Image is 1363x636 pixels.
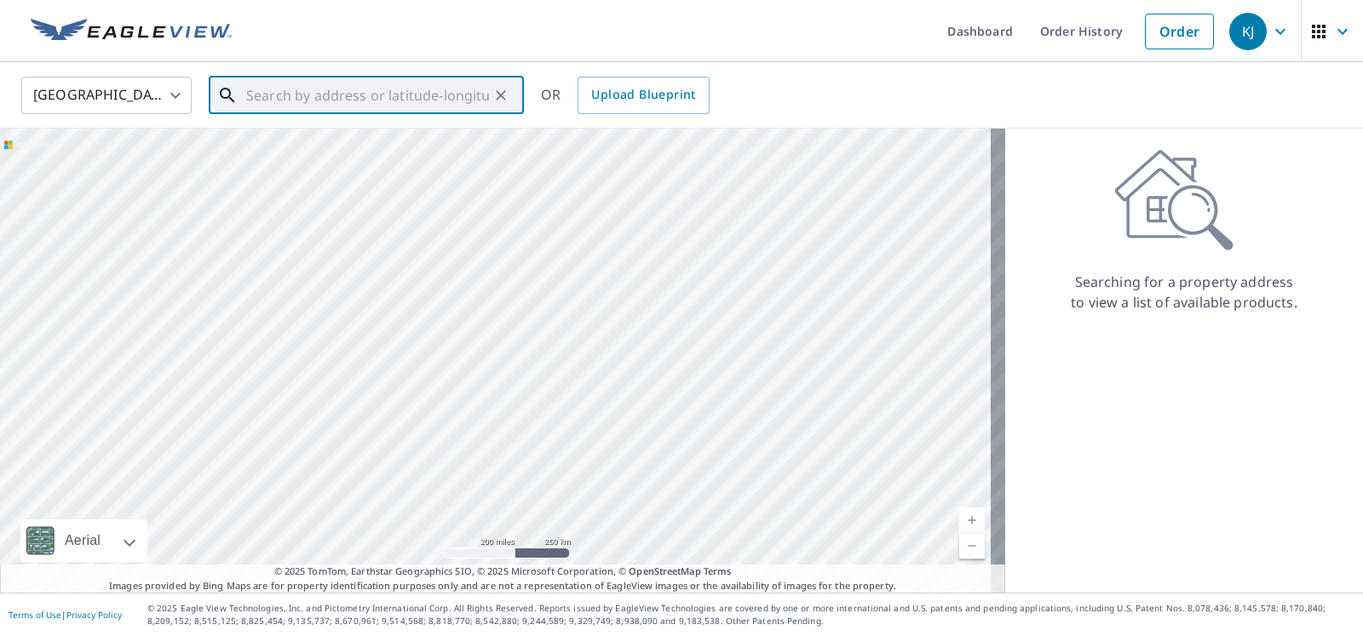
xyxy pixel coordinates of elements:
[21,72,192,119] div: [GEOGRAPHIC_DATA]
[959,533,985,559] a: Current Level 5, Zoom Out
[704,564,732,577] a: Terms
[541,77,710,114] div: OR
[147,602,1354,627] p: © 2025 Eagle View Technologies, Inc. and Pictometry International Corp. All Rights Reserved. Repo...
[489,83,513,107] button: Clear
[1145,14,1214,49] a: Order
[9,609,61,621] a: Terms of Use
[66,609,122,621] a: Privacy Policy
[629,564,700,577] a: OpenStreetMap
[1070,272,1298,312] p: Searching for a property address to view a list of available products.
[9,610,122,620] p: |
[578,77,709,114] a: Upload Blueprint
[246,72,489,119] input: Search by address or latitude-longitude
[959,507,985,533] a: Current Level 5, Zoom In
[591,84,695,106] span: Upload Blueprint
[31,19,232,44] img: EV Logo
[20,519,147,562] div: Aerial
[1229,13,1267,50] div: KJ
[60,519,106,562] div: Aerial
[274,564,732,579] span: © 2025 TomTom, Earthstar Geographics SIO, © 2025 Microsoft Corporation, ©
